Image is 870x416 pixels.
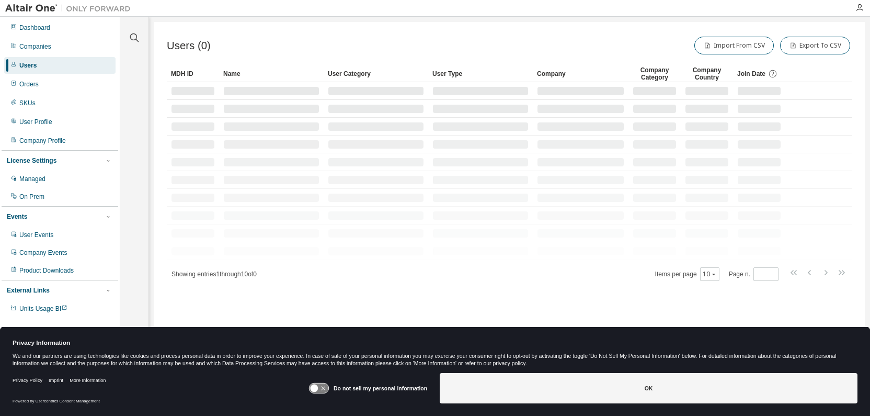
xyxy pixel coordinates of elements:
[537,65,624,82] div: Company
[171,65,215,82] div: MDH ID
[19,80,39,88] div: Orders
[780,37,850,54] button: Export To CSV
[655,267,719,281] span: Items per page
[7,286,50,295] div: External Links
[5,3,136,14] img: Altair One
[19,231,53,239] div: User Events
[703,270,717,278] button: 10
[685,65,729,82] div: Company Country
[19,99,36,107] div: SKUs
[19,137,66,145] div: Company Profile
[19,175,45,183] div: Managed
[729,267,779,281] span: Page n.
[633,65,677,82] div: Company Category
[432,65,529,82] div: User Type
[7,212,27,221] div: Events
[19,118,52,126] div: User Profile
[19,249,67,257] div: Company Events
[19,42,51,51] div: Companies
[328,65,424,82] div: User Category
[19,305,67,312] span: Units Usage BI
[19,266,74,275] div: Product Downloads
[167,40,211,52] span: Users (0)
[223,65,319,82] div: Name
[7,156,56,165] div: License Settings
[171,271,257,278] span: Showing entries 1 through 10 of 0
[19,24,50,32] div: Dashboard
[19,61,37,70] div: Users
[19,193,44,201] div: On Prem
[694,37,774,54] button: Import From CSV
[737,70,765,77] span: Join Date
[768,69,777,78] svg: Date when the user was first added or directly signed up. If the user was deleted and later re-ad...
